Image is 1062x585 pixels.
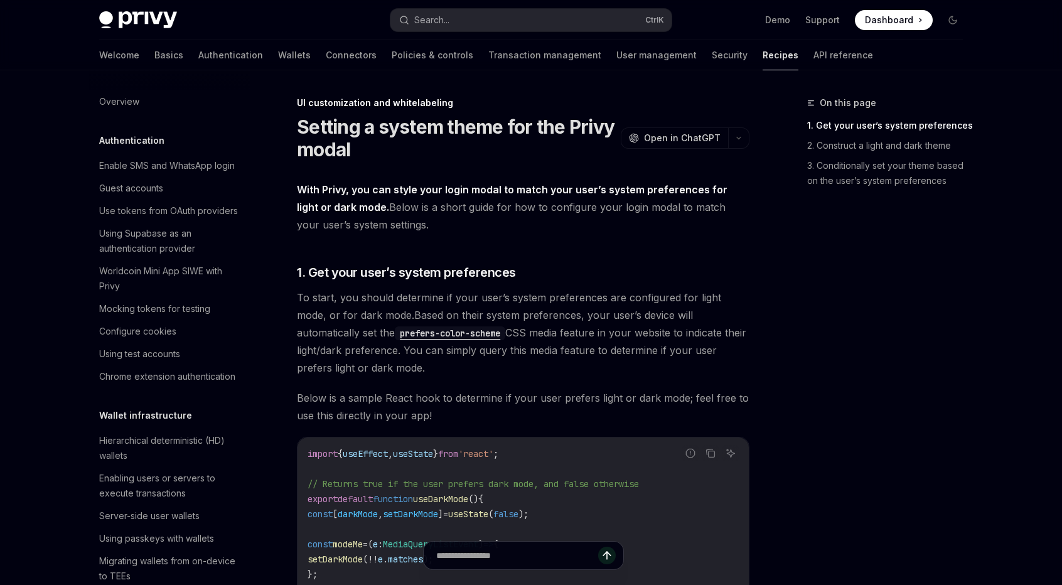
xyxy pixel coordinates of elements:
[99,301,210,316] div: Mocking tokens for testing
[820,95,876,110] span: On this page
[682,445,699,461] button: Report incorrect code
[378,508,383,520] span: ,
[99,408,192,423] h5: Wallet infrastructure
[326,40,377,70] a: Connectors
[645,15,664,25] span: Ctrl K
[99,40,139,70] a: Welcome
[763,40,798,70] a: Recipes
[855,10,933,30] a: Dashboard
[308,508,333,520] span: const
[89,260,250,298] a: Worldcoin Mini App SIWE with Privy
[89,429,250,467] a: Hierarchical deterministic (HD) wallets
[308,448,338,459] span: import
[807,136,973,156] a: 2. Construct a light and dark theme
[99,433,242,463] div: Hierarchical deterministic (HD) wallets
[89,200,250,222] a: Use tokens from OAuth providers
[493,448,498,459] span: ;
[297,115,616,161] h1: Setting a system theme for the Privy modal
[333,508,338,520] span: [
[89,365,250,388] a: Chrome extension authentication
[297,181,749,233] span: Below is a short guide for how to configure your login modal to match your user’s system settings.
[99,531,214,546] div: Using passkeys with wallets
[99,133,164,148] h5: Authentication
[392,40,473,70] a: Policies & controls
[89,298,250,320] a: Mocking tokens for testing
[943,10,963,30] button: Toggle dark mode
[297,97,749,109] div: UI customization and whitelabeling
[702,445,719,461] button: Copy the contents from the code block
[865,14,913,26] span: Dashboard
[308,478,639,490] span: // Returns true if the user prefers dark mode, and false otherwise
[338,508,378,520] span: darkMode
[616,40,697,70] a: User management
[99,346,180,362] div: Using test accounts
[278,40,311,70] a: Wallets
[297,389,749,424] span: Below is a sample React hook to determine if your user prefers light or dark mode; feel free to u...
[198,40,263,70] a: Authentication
[393,448,433,459] span: useState
[433,448,438,459] span: }
[297,289,749,377] span: To start, you should determine if your user’s system preferences are configured for light mode, o...
[413,493,468,505] span: useDarkMode
[89,527,250,550] a: Using passkeys with wallets
[383,508,438,520] span: setDarkMode
[297,264,516,281] span: 1. Get your user’s system preferences
[338,448,343,459] span: {
[99,508,200,523] div: Server-side user wallets
[722,445,739,461] button: Ask AI
[448,508,488,520] span: useState
[807,156,973,191] a: 3. Conditionally set your theme based on the user’s system preferences
[308,493,338,505] span: export
[99,369,235,384] div: Chrome extension authentication
[395,326,505,340] code: prefers-color-scheme
[99,264,242,294] div: Worldcoin Mini App SIWE with Privy
[99,554,242,584] div: Migrating wallets from on-device to TEEs
[99,324,176,339] div: Configure cookies
[805,14,840,26] a: Support
[813,40,873,70] a: API reference
[395,326,505,339] a: prefers-color-scheme
[343,448,388,459] span: useEffect
[89,154,250,177] a: Enable SMS and WhatsApp login
[598,547,616,564] button: Send message
[438,448,458,459] span: from
[99,94,139,109] div: Overview
[478,493,483,505] span: {
[297,183,727,213] strong: With Privy, you can style your login modal to match your user’s system preferences for light or d...
[468,493,478,505] span: ()
[99,158,235,173] div: Enable SMS and WhatsApp login
[414,13,449,28] div: Search...
[89,467,250,505] a: Enabling users or servers to execute transactions
[712,40,748,70] a: Security
[89,505,250,527] a: Server-side user wallets
[99,11,177,29] img: dark logo
[390,9,672,31] button: Search...CtrlK
[644,132,721,144] span: Open in ChatGPT
[89,320,250,343] a: Configure cookies
[89,222,250,260] a: Using Supabase as an authentication provider
[765,14,790,26] a: Demo
[99,226,242,256] div: Using Supabase as an authentication provider
[488,40,601,70] a: Transaction management
[807,115,973,136] a: 1. Get your user’s system preferences
[621,127,728,149] button: Open in ChatGPT
[458,448,493,459] span: 'react'
[89,177,250,200] a: Guest accounts
[493,508,518,520] span: false
[438,508,443,520] span: ]
[388,448,393,459] span: ,
[373,493,413,505] span: function
[99,181,163,196] div: Guest accounts
[338,493,373,505] span: default
[89,343,250,365] a: Using test accounts
[99,471,242,501] div: Enabling users or servers to execute transactions
[443,508,448,520] span: =
[154,40,183,70] a: Basics
[518,508,528,520] span: );
[488,508,493,520] span: (
[89,90,250,113] a: Overview
[99,203,238,218] div: Use tokens from OAuth providers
